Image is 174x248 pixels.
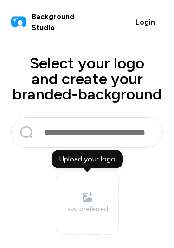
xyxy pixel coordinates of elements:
[11,11,93,33] a: Background Studio
[11,15,26,30] img: logo
[52,150,123,168] div: Upload your logo
[66,204,108,214] div: .svg preferred
[135,17,155,28] span: Login
[32,11,93,33] span: Background Studio
[11,56,163,102] h1: Select your logo and create your branded-background
[128,11,163,33] button: Login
